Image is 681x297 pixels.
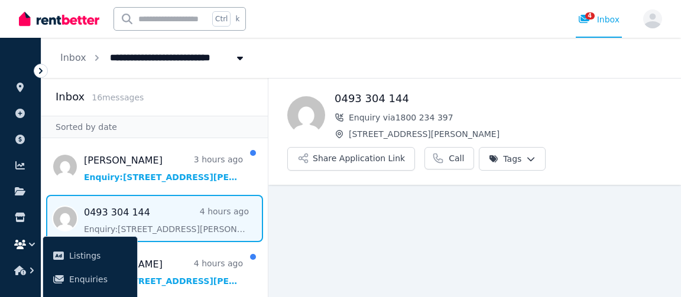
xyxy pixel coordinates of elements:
[48,244,132,267] a: Listings
[489,153,521,165] span: Tags
[60,52,86,63] a: Inbox
[48,267,132,291] a: Enquiries
[92,93,144,102] span: 16 message s
[69,272,128,286] span: Enquiries
[84,154,243,183] a: [PERSON_NAME]3 hours agoEnquiry:[STREET_ADDRESS][PERSON_NAME].
[424,147,474,169] a: Call
[56,89,85,105] h2: Inbox
[349,112,662,123] span: Enquiry via 1800 234 397
[84,257,243,287] a: [PERSON_NAME]4 hours agoEnquiry:[STREET_ADDRESS][PERSON_NAME].
[287,96,325,134] img: 0493 304 144
[84,205,249,235] a: 0493 304 1444 hours agoEnquiry:[STREET_ADDRESS][PERSON_NAME].
[212,11,231,27] span: Ctrl
[287,147,415,171] button: Share Application Link
[585,12,595,19] span: 4
[235,14,239,24] span: k
[41,116,268,138] div: Sorted by date
[479,147,546,171] button: Tags
[41,38,265,78] nav: Breadcrumb
[69,249,128,263] span: Listings
[349,128,662,140] span: [STREET_ADDRESS][PERSON_NAME]
[449,152,464,164] span: Call
[578,14,620,25] div: Inbox
[19,10,99,28] img: RentBetter
[335,90,662,107] h1: 0493 304 144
